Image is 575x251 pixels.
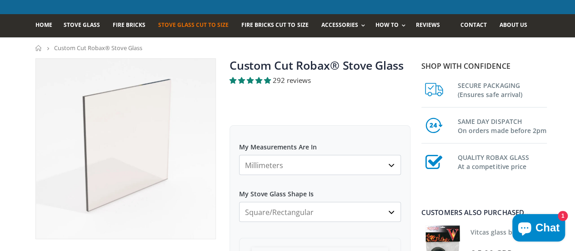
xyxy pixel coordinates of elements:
[458,115,547,135] h3: SAME DAY DISPATCH On orders made before 2pm
[458,79,547,99] h3: SECURE PACKAGING (Ensures safe arrival)
[375,14,410,37] a: How To
[113,14,152,37] a: Fire Bricks
[273,76,311,85] span: 292 reviews
[230,57,404,73] a: Custom Cut Robax® Stove Glass
[321,14,369,37] a: Accessories
[375,21,399,29] span: How To
[158,14,235,37] a: Stove Glass Cut To Size
[460,21,486,29] span: Contact
[35,45,42,51] a: Home
[241,14,315,37] a: Fire Bricks Cut To Size
[239,135,401,151] label: My Measurements Are In
[158,21,229,29] span: Stove Glass Cut To Size
[460,14,493,37] a: Contact
[36,59,216,239] img: stove_glass_made_to_measure_800x_crop_center.webp
[458,151,547,171] h3: QUALITY ROBAX GLASS At a competitive price
[113,21,145,29] span: Fire Bricks
[64,14,107,37] a: Stove Glass
[416,21,440,29] span: Reviews
[64,21,100,29] span: Stove Glass
[421,61,547,72] p: Shop with confidence
[421,209,547,216] div: Customers also purchased...
[54,44,142,52] span: Custom Cut Robax® Stove Glass
[241,21,308,29] span: Fire Bricks Cut To Size
[416,14,447,37] a: Reviews
[510,214,568,244] inbox-online-store-chat: Shopify online store chat
[230,76,273,85] span: 4.94 stars
[499,21,527,29] span: About us
[35,21,52,29] span: Home
[321,21,358,29] span: Accessories
[35,14,59,37] a: Home
[499,14,534,37] a: About us
[239,182,401,198] label: My Stove Glass Shape Is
